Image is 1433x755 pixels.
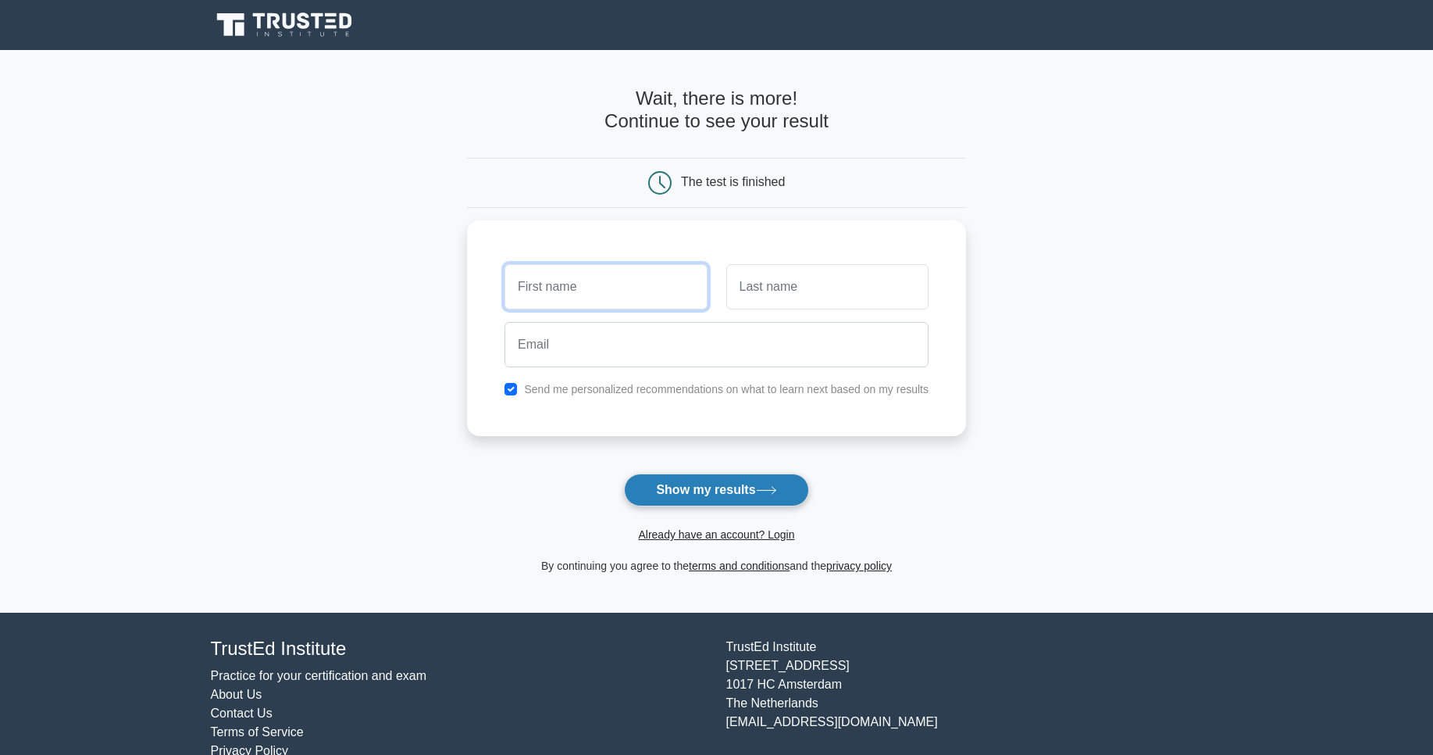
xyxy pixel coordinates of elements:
[211,688,262,701] a: About Us
[689,560,790,572] a: terms and conditions
[524,383,929,395] label: Send me personalized recommendations on what to learn next based on my results
[726,264,929,310] input: Last name
[504,322,929,367] input: Email
[211,725,304,739] a: Terms of Service
[211,669,427,682] a: Practice for your certification and exam
[681,175,785,188] div: The test is finished
[458,556,975,575] div: By continuing you agree to the and the
[211,638,708,660] h4: TrustEd Institute
[211,707,273,720] a: Contact Us
[638,528,794,541] a: Already have an account? Login
[826,560,892,572] a: privacy policy
[504,264,707,310] input: First name
[467,88,966,133] h4: Wait, there is more! Continue to see your result
[624,474,808,506] button: Show my results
